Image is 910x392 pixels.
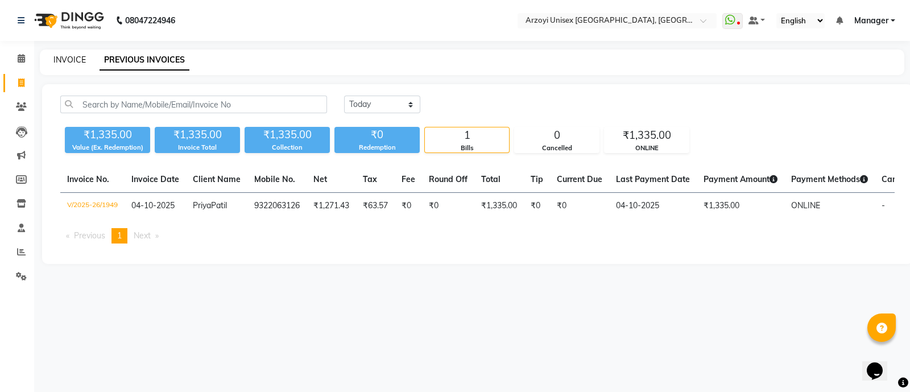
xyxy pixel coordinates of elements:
[854,15,888,27] span: Manager
[67,174,109,184] span: Invoice No.
[862,346,899,381] iframe: chat widget
[474,193,524,220] td: ₹1,335.00
[307,193,356,220] td: ₹1,271.43
[247,193,307,220] td: 9322063126
[60,96,327,113] input: Search by Name/Mobile/Email/Invoice No
[155,127,240,143] div: ₹1,335.00
[74,230,105,241] span: Previous
[609,193,697,220] td: 04-10-2025
[605,127,689,143] div: ₹1,335.00
[402,174,415,184] span: Fee
[605,143,689,153] div: ONLINE
[791,174,868,184] span: Payment Methods
[616,174,690,184] span: Last Payment Date
[100,50,189,71] a: PREVIOUS INVOICES
[155,143,240,152] div: Invoice Total
[531,174,543,184] span: Tip
[550,193,609,220] td: ₹0
[334,127,420,143] div: ₹0
[65,143,150,152] div: Value (Ex. Redemption)
[131,200,175,211] span: 04-10-2025
[425,143,509,153] div: Bills
[515,143,599,153] div: Cancelled
[524,193,550,220] td: ₹0
[29,5,107,36] img: logo
[245,143,330,152] div: Collection
[425,127,509,143] div: 1
[117,230,122,241] span: 1
[791,200,820,211] span: ONLINE
[334,143,420,152] div: Redemption
[134,230,151,241] span: Next
[254,174,295,184] span: Mobile No.
[313,174,327,184] span: Net
[557,174,602,184] span: Current Due
[193,174,241,184] span: Client Name
[53,55,86,65] a: INVOICE
[125,5,175,36] b: 08047224946
[131,174,179,184] span: Invoice Date
[882,200,885,211] span: -
[193,200,211,211] span: Priya
[481,174,500,184] span: Total
[60,193,125,220] td: V/2025-26/1949
[363,174,377,184] span: Tax
[704,174,777,184] span: Payment Amount
[356,193,395,220] td: ₹63.57
[60,228,895,244] nav: Pagination
[422,193,474,220] td: ₹0
[395,193,422,220] td: ₹0
[65,127,150,143] div: ₹1,335.00
[245,127,330,143] div: ₹1,335.00
[697,193,784,220] td: ₹1,335.00
[515,127,599,143] div: 0
[211,200,227,211] span: Patil
[429,174,468,184] span: Round Off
